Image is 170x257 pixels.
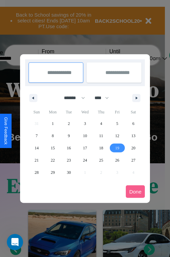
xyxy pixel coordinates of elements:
[61,154,77,166] button: 23
[125,117,141,130] button: 6
[109,142,125,154] button: 19
[35,166,39,179] span: 28
[93,107,109,117] span: Thu
[84,117,86,130] span: 3
[51,166,55,179] span: 29
[77,154,93,166] button: 24
[29,142,45,154] button: 14
[3,117,8,145] div: Give Feedback
[52,130,54,142] span: 8
[61,117,77,130] button: 2
[131,142,135,154] span: 20
[67,166,71,179] span: 30
[100,117,102,130] span: 4
[115,142,119,154] span: 19
[131,154,135,166] span: 27
[45,130,61,142] button: 8
[52,117,54,130] span: 1
[51,154,55,166] span: 22
[115,154,119,166] span: 26
[67,154,71,166] span: 23
[126,185,145,198] button: Done
[125,154,141,166] button: 27
[45,107,61,117] span: Mon
[115,130,119,142] span: 12
[36,130,38,142] span: 7
[61,166,77,179] button: 30
[68,130,70,142] span: 9
[61,107,77,117] span: Tue
[45,117,61,130] button: 1
[116,117,118,130] span: 5
[67,142,71,154] span: 16
[7,234,23,250] iframe: Intercom live chat
[45,166,61,179] button: 29
[77,107,93,117] span: Wed
[29,154,45,166] button: 21
[77,117,93,130] button: 3
[29,107,45,117] span: Sun
[83,154,87,166] span: 24
[51,142,55,154] span: 15
[77,142,93,154] button: 17
[83,142,87,154] span: 17
[93,117,109,130] button: 4
[35,154,39,166] span: 21
[132,117,134,130] span: 6
[45,154,61,166] button: 22
[45,142,61,154] button: 15
[125,107,141,117] span: Sat
[29,130,45,142] button: 7
[61,142,77,154] button: 16
[125,142,141,154] button: 20
[77,130,93,142] button: 10
[99,130,103,142] span: 11
[109,107,125,117] span: Fri
[109,117,125,130] button: 5
[99,154,103,166] span: 25
[93,142,109,154] button: 18
[125,130,141,142] button: 13
[29,166,45,179] button: 28
[109,154,125,166] button: 26
[35,142,39,154] span: 14
[99,142,103,154] span: 18
[109,130,125,142] button: 12
[61,130,77,142] button: 9
[68,117,70,130] span: 2
[131,130,135,142] span: 13
[83,130,87,142] span: 10
[93,130,109,142] button: 11
[93,154,109,166] button: 25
